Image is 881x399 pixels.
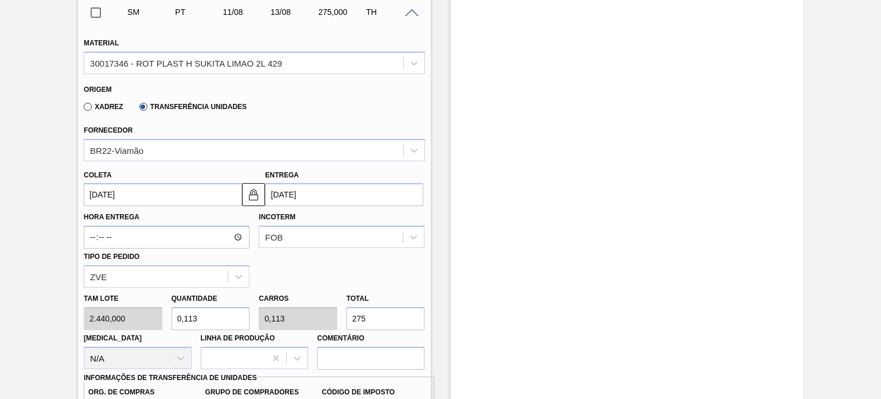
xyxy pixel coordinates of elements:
[265,183,423,206] input: dd/mm/yyyy
[247,188,260,202] img: locked
[259,213,295,221] label: Incoterm
[84,209,250,226] label: Hora Entrega
[220,7,272,17] div: 11/08/2025
[268,7,320,17] div: 13/08/2025
[363,7,415,17] div: TH
[124,7,177,17] div: Sugestão Manual
[84,253,139,261] label: Tipo de pedido
[84,39,119,47] label: Material
[201,334,275,342] label: Linha de Produção
[90,58,282,68] div: 30017346 - ROT PLAST H SUKITA LIMAO 2L 429
[84,103,123,111] label: Xadrez
[90,145,143,155] div: BR22-Viamão
[84,171,111,179] label: Coleta
[84,86,112,94] label: Origem
[242,183,265,206] button: locked
[84,374,257,382] label: Informações de Transferência de Unidades
[346,295,369,303] label: Total
[139,103,247,111] label: Transferência Unidades
[265,171,299,179] label: Entrega
[84,183,242,206] input: dd/mm/yyyy
[171,295,217,303] label: Quantidade
[265,233,283,242] div: FOB
[84,126,132,134] label: Fornecedor
[315,7,368,17] div: 275,000
[259,295,289,303] label: Carros
[84,290,162,307] label: Tam lote
[317,330,424,347] label: Comentário
[90,272,107,281] div: ZVE
[84,334,142,342] label: [MEDICAL_DATA]
[172,7,224,17] div: Pedido de Transferência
